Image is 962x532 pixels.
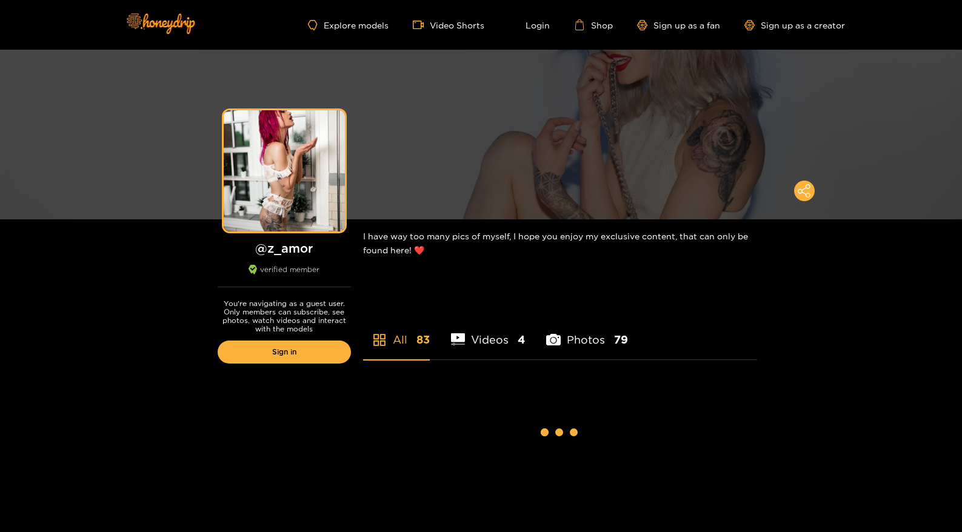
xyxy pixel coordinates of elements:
[451,305,526,359] li: Videos
[218,265,351,287] div: verified member
[363,219,757,267] div: I have way too many pics of myself, I hope you enjoy my exclusive content, that can only be found...
[413,19,430,30] span: video-camera
[218,341,351,364] a: Sign in
[413,19,484,30] a: Video Shorts
[372,333,387,347] span: appstore
[218,299,351,333] p: You're navigating as a guest user. Only members can subscribe, see photos, watch videos and inter...
[363,305,430,359] li: All
[744,20,845,30] a: Sign up as a creator
[614,332,628,347] span: 79
[416,332,430,347] span: 83
[637,20,720,30] a: Sign up as a fan
[546,305,628,359] li: Photos
[574,19,613,30] a: Shop
[518,332,525,347] span: 4
[218,241,351,256] h1: @ z_amor
[509,19,550,30] a: Login
[308,20,388,30] a: Explore models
